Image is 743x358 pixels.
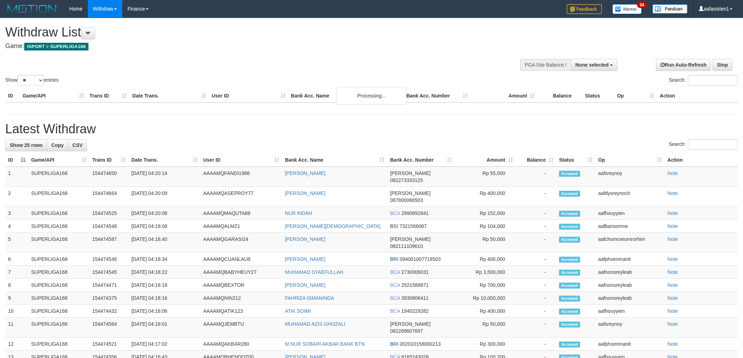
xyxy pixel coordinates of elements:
span: Copy 094001007719503 to clipboard [400,256,441,262]
td: 154474521 [90,338,129,351]
td: AAAAMQBABYHEUY27 [200,266,282,279]
td: 9 [5,292,28,305]
span: Copy 002010158000213 to clipboard [400,341,441,347]
td: 154474587 [90,233,129,253]
a: [PERSON_NAME][DEMOGRAPHIC_DATA] [285,223,380,229]
td: aafsreynoy [596,167,665,187]
img: MOTION_logo.png [5,4,59,14]
img: Button%20Memo.svg [612,4,642,14]
span: Accepted [559,211,580,217]
td: 154474432 [90,305,129,318]
td: - [516,187,557,207]
td: - [516,292,557,305]
th: User ID: activate to sort column ascending [200,154,282,167]
span: Accepted [559,342,580,347]
a: Note [668,236,678,242]
span: Copy 3930806411 to clipboard [401,295,429,301]
td: 154474650 [90,167,129,187]
span: Accepted [559,257,580,263]
td: AAAAMQAKBAR280 [200,338,282,351]
th: Trans ID [87,89,130,102]
a: MUHAMAD SYAEFULLAH [285,269,343,275]
label: Search: [669,139,738,150]
label: Search: [669,75,738,86]
span: BSI [390,223,398,229]
td: aafchomroeurnrorhim [596,233,665,253]
td: aafdysreynoch [596,187,665,207]
th: Balance: activate to sort column ascending [516,154,557,167]
td: SUPERLIGA168 [28,253,90,266]
td: Rp 104,000 [455,220,516,233]
a: [PERSON_NAME] [285,190,325,196]
th: Status: activate to sort column ascending [556,154,595,167]
td: - [516,167,557,187]
span: Accepted [559,171,580,177]
td: 10 [5,305,28,318]
td: 8 [5,279,28,292]
td: aafnonsreyleab [596,292,665,305]
th: Date Trans. [130,89,209,102]
th: Op: activate to sort column ascending [596,154,665,167]
span: Accepted [559,296,580,302]
h1: Withdraw List [5,25,488,39]
td: aafphoenmanit [596,253,665,266]
th: Amount: activate to sort column ascending [455,154,516,167]
td: [DATE] 04:18:34 [129,253,200,266]
span: CSV [72,142,83,148]
span: None selected [576,62,609,68]
a: Note [668,341,678,347]
th: Date Trans.: activate to sort column ascending [129,154,200,167]
a: CSV [68,139,87,151]
td: - [516,338,557,351]
td: SUPERLIGA168 [28,220,90,233]
span: Copy 2730006031 to clipboard [401,269,429,275]
span: BCA [390,295,400,301]
th: Trans ID: activate to sort column ascending [90,154,129,167]
td: - [516,233,557,253]
th: Bank Acc. Number [403,89,471,102]
td: Rp 3,500,000 [455,266,516,279]
span: Accepted [559,237,580,243]
span: Copy 082111109610 to clipboard [390,243,423,249]
td: Rp 300,000 [455,338,516,351]
td: AAAAMQGARASI24 [200,233,282,253]
td: Rp 50,000 [455,318,516,338]
td: SUPERLIGA168 [28,279,90,292]
td: aafphoenmanit [596,338,665,351]
td: SUPERLIGA168 [28,233,90,253]
span: BCA [390,282,400,288]
a: Note [668,190,678,196]
td: [DATE] 04:20:08 [129,207,200,220]
span: Accepted [559,309,580,315]
a: Note [668,269,678,275]
span: Accepted [559,224,580,230]
td: aafsreynoy [596,318,665,338]
td: Rp 10,000,000 [455,292,516,305]
a: ATIK SOIMI [285,308,311,314]
img: panduan.png [652,4,688,14]
td: SUPERLIGA168 [28,305,90,318]
th: Game/API: activate to sort column ascending [28,154,90,167]
div: PGA Site Balance / [520,59,571,71]
td: AAAAMQJEMBTU [200,318,282,338]
span: BRI [390,256,398,262]
a: Show 25 rows [5,139,47,151]
td: AAAAMQFANDI1986 [200,167,282,187]
td: AAAAMQBEXTOR [200,279,282,292]
td: 154474525 [90,207,129,220]
td: [DATE] 04:18:40 [129,233,200,253]
input: Search: [688,139,738,150]
td: Rp 50,000 [455,233,516,253]
a: [PERSON_NAME] [285,236,325,242]
td: 154474564 [90,318,129,338]
td: Rp 400,000 [455,305,516,318]
td: - [516,207,557,220]
a: Note [668,223,678,229]
td: - [516,279,557,292]
a: Run Auto-Refresh [656,59,711,71]
span: Copy 2521588871 to clipboard [401,282,429,288]
a: [PERSON_NAME] [285,170,325,176]
td: aafhouyyien [596,207,665,220]
span: 34 [637,2,646,8]
td: Rp 152,000 [455,207,516,220]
